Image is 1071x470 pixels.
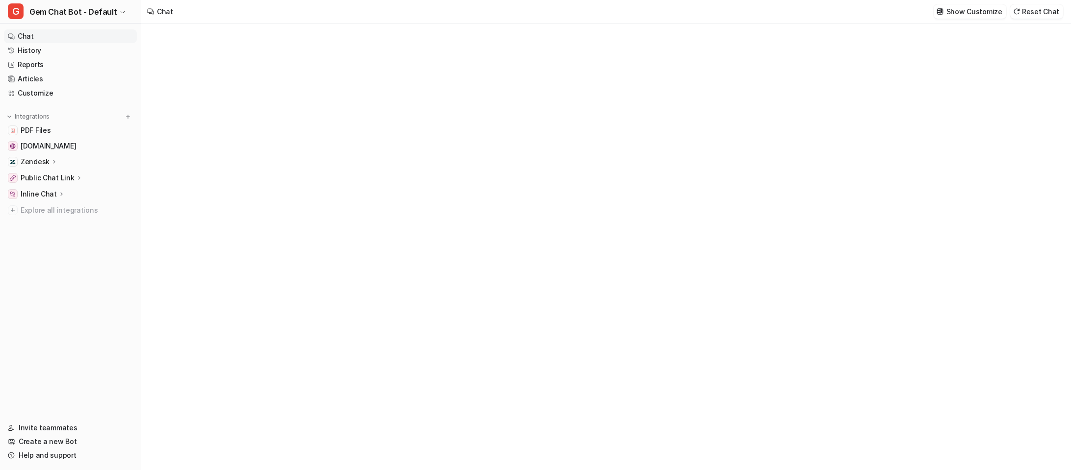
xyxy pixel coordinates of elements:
a: Articles [4,72,137,86]
span: [DOMAIN_NAME] [21,141,76,151]
p: Show Customize [946,6,1002,17]
div: Chat [157,6,173,17]
span: Explore all integrations [21,202,133,218]
span: G [8,3,24,19]
span: Gem Chat Bot - Default [29,5,117,19]
p: Zendesk [21,157,50,167]
a: Explore all integrations [4,203,137,217]
a: Invite teammates [4,421,137,435]
p: Integrations [15,113,50,121]
span: PDF Files [21,125,51,135]
img: expand menu [6,113,13,120]
a: Help and support [4,448,137,462]
button: Reset Chat [1010,4,1063,19]
img: explore all integrations [8,205,18,215]
img: Inline Chat [10,191,16,197]
a: Create a new Bot [4,435,137,448]
button: Show Customize [934,4,1006,19]
img: reset [1013,8,1020,15]
img: customize [937,8,943,15]
a: Customize [4,86,137,100]
a: PDF FilesPDF Files [4,124,137,137]
a: History [4,44,137,57]
p: Inline Chat [21,189,57,199]
p: Public Chat Link [21,173,75,183]
img: Zendesk [10,159,16,165]
a: Chat [4,29,137,43]
img: menu_add.svg [125,113,131,120]
button: Integrations [4,112,52,122]
img: status.gem.com [10,143,16,149]
a: Reports [4,58,137,72]
img: Public Chat Link [10,175,16,181]
a: status.gem.com[DOMAIN_NAME] [4,139,137,153]
img: PDF Files [10,127,16,133]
